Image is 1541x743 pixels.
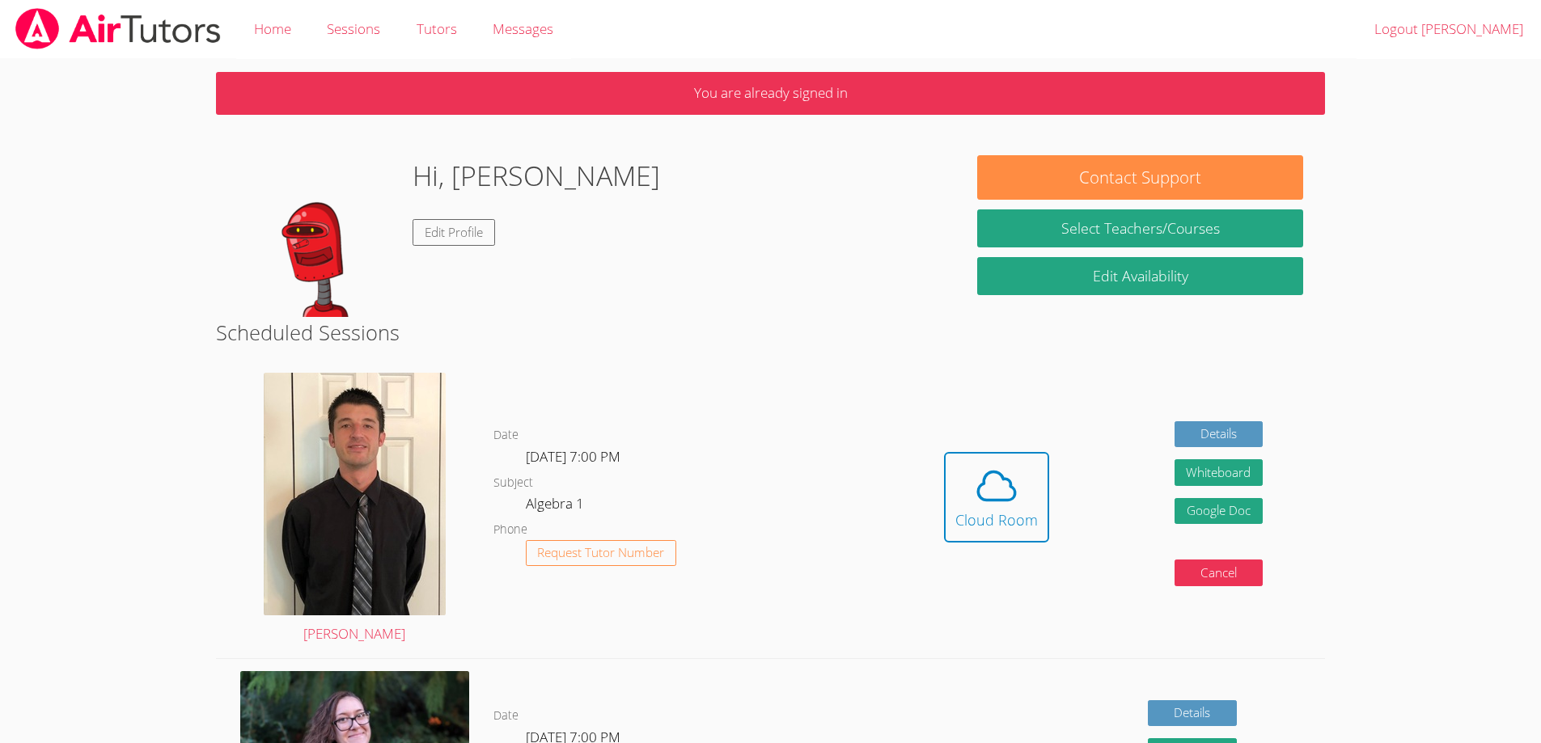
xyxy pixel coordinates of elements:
[493,473,533,493] dt: Subject
[413,155,660,196] h1: Hi, [PERSON_NAME]
[977,257,1302,295] a: Edit Availability
[216,317,1326,348] h2: Scheduled Sessions
[1148,700,1237,727] a: Details
[1175,421,1264,448] a: Details
[264,373,446,646] a: [PERSON_NAME]
[493,19,553,38] span: Messages
[238,155,400,317] img: default.png
[944,452,1049,542] button: Cloud Room
[1175,559,1264,586] button: Cancel
[526,492,587,520] dd: Algebra 1
[264,373,446,615] img: IMG_2436.jpg
[1175,498,1264,525] a: Google Doc
[493,520,527,540] dt: Phone
[493,706,519,726] dt: Date
[955,509,1038,531] div: Cloud Room
[526,540,677,567] button: Request Tutor Number
[493,425,519,445] dt: Date
[14,8,222,49] img: airtutors_banner-c4298cdbf04f3fff15de1276eac7730deb9818008684d7c2e4769d2f7ddbe033.png
[413,219,495,246] a: Edit Profile
[1175,459,1264,486] button: Whiteboard
[977,155,1302,200] button: Contact Support
[526,447,620,466] span: [DATE] 7:00 PM
[977,209,1302,247] a: Select Teachers/Courses
[537,547,664,559] span: Request Tutor Number
[216,72,1326,115] p: You are already signed in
